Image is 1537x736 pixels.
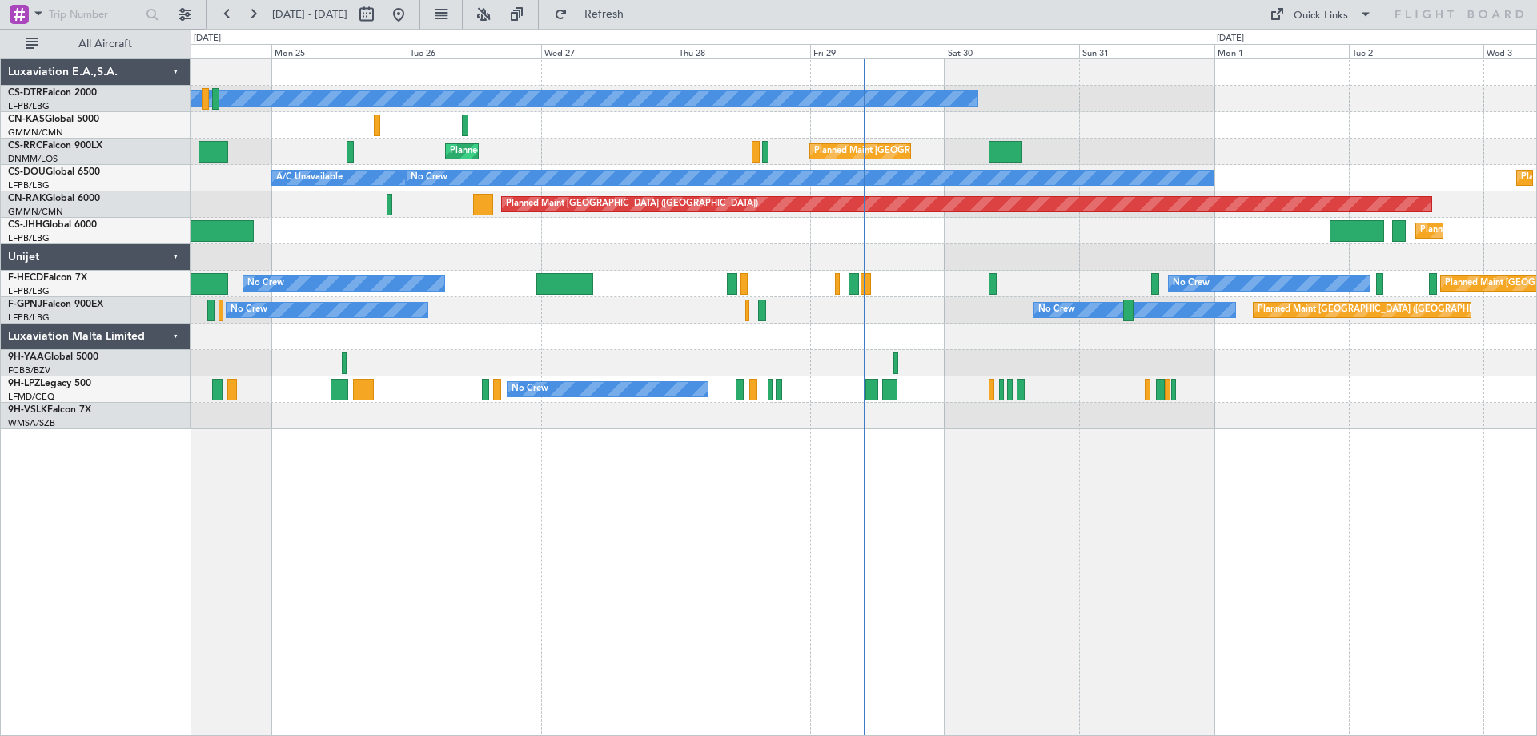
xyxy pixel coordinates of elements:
[8,100,50,112] a: LFPB/LBG
[8,391,54,403] a: LFMD/CEQ
[8,153,58,165] a: DNMM/LOS
[1217,32,1244,46] div: [DATE]
[8,405,47,415] span: 9H-VSLK
[1173,271,1210,296] div: No Crew
[8,364,50,376] a: FCBB/BZV
[8,273,43,283] span: F-HECD
[8,115,45,124] span: CN-KAS
[1079,44,1214,58] div: Sun 31
[8,167,46,177] span: CS-DOU
[231,298,267,322] div: No Crew
[8,179,50,191] a: LFPB/LBG
[276,166,343,190] div: A/C Unavailable
[8,300,42,309] span: F-GPNJ
[8,285,50,297] a: LFPB/LBG
[8,194,46,203] span: CN-RAK
[450,139,702,163] div: Planned Maint [GEOGRAPHIC_DATA] ([GEOGRAPHIC_DATA])
[194,32,221,46] div: [DATE]
[8,405,91,415] a: 9H-VSLKFalcon 7X
[541,44,676,58] div: Wed 27
[411,166,447,190] div: No Crew
[8,88,97,98] a: CS-DTRFalcon 2000
[8,115,99,124] a: CN-KASGlobal 5000
[1258,298,1510,322] div: Planned Maint [GEOGRAPHIC_DATA] ([GEOGRAPHIC_DATA])
[8,232,50,244] a: LFPB/LBG
[49,2,141,26] input: Trip Number
[18,31,174,57] button: All Aircraft
[8,417,55,429] a: WMSA/SZB
[8,88,42,98] span: CS-DTR
[271,44,406,58] div: Mon 25
[8,273,87,283] a: F-HECDFalcon 7X
[1214,44,1349,58] div: Mon 1
[8,194,100,203] a: CN-RAKGlobal 6000
[1038,298,1075,322] div: No Crew
[547,2,643,27] button: Refresh
[512,377,548,401] div: No Crew
[571,9,638,20] span: Refresh
[8,141,102,151] a: CS-RRCFalcon 900LX
[1349,44,1483,58] div: Tue 2
[8,352,98,362] a: 9H-YAAGlobal 5000
[8,379,40,388] span: 9H-LPZ
[8,220,97,230] a: CS-JHHGlobal 6000
[945,44,1079,58] div: Sat 30
[8,141,42,151] span: CS-RRC
[810,44,945,58] div: Fri 29
[814,139,1066,163] div: Planned Maint [GEOGRAPHIC_DATA] ([GEOGRAPHIC_DATA])
[506,192,758,216] div: Planned Maint [GEOGRAPHIC_DATA] ([GEOGRAPHIC_DATA])
[8,312,50,324] a: LFPB/LBG
[42,38,169,50] span: All Aircraft
[8,220,42,230] span: CS-JHH
[272,7,347,22] span: [DATE] - [DATE]
[676,44,810,58] div: Thu 28
[8,167,100,177] a: CS-DOUGlobal 6500
[407,44,541,58] div: Tue 26
[247,271,284,296] div: No Crew
[1262,2,1380,27] button: Quick Links
[8,206,63,218] a: GMMN/CMN
[1294,8,1348,24] div: Quick Links
[8,127,63,139] a: GMMN/CMN
[8,300,103,309] a: F-GPNJFalcon 900EX
[8,352,44,362] span: 9H-YAA
[8,379,91,388] a: 9H-LPZLegacy 500
[137,44,271,58] div: Sun 24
